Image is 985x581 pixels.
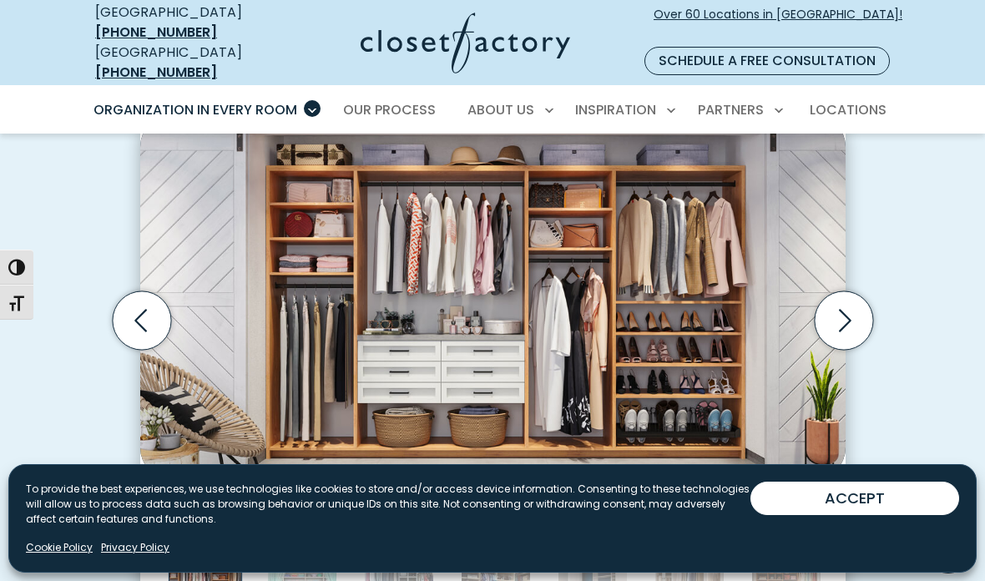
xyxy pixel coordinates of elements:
[361,13,570,73] img: Closet Factory Logo
[101,540,169,555] a: Privacy Policy
[750,482,959,515] button: ACCEPT
[93,100,297,119] span: Organization in Every Room
[467,100,534,119] span: About Us
[82,87,903,134] nav: Primary Menu
[140,114,846,481] img: Dual-tone reach-in closet system in Tea for Two with White Chocolate drawers with black hardware....
[575,100,656,119] span: Inspiration
[95,23,217,42] a: [PHONE_NUMBER]
[95,63,217,82] a: [PHONE_NUMBER]
[644,47,890,75] a: Schedule a Free Consultation
[95,3,277,43] div: [GEOGRAPHIC_DATA]
[26,540,93,555] a: Cookie Policy
[654,6,902,41] span: Over 60 Locations in [GEOGRAPHIC_DATA]!
[95,43,277,83] div: [GEOGRAPHIC_DATA]
[26,482,750,527] p: To provide the best experiences, we use technologies like cookies to store and/or access device i...
[810,100,886,119] span: Locations
[106,285,178,356] button: Previous slide
[808,285,880,356] button: Next slide
[698,100,764,119] span: Partners
[343,100,436,119] span: Our Process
